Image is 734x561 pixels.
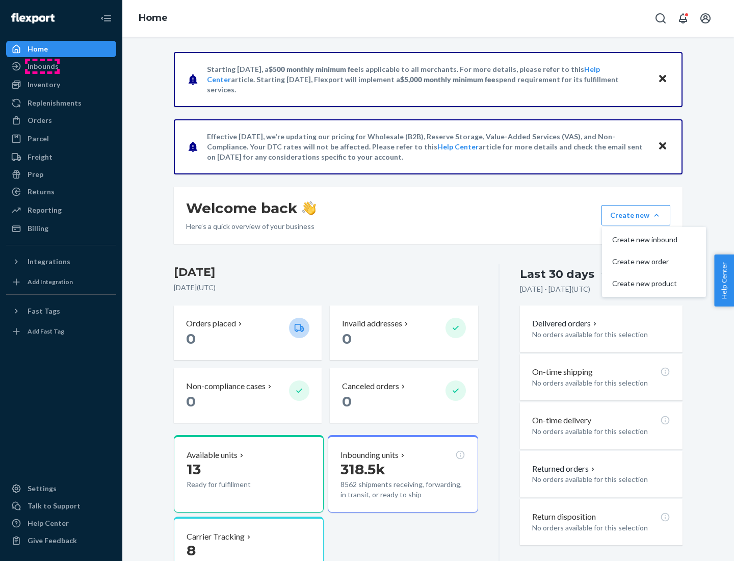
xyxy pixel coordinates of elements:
[28,327,64,336] div: Add Fast Tag
[604,251,704,273] button: Create new order
[342,318,402,329] p: Invalid addresses
[187,461,201,478] span: 13
[342,330,352,347] span: 0
[186,380,266,392] p: Non-compliance cases
[6,41,116,57] a: Home
[6,323,116,340] a: Add Fast Tag
[28,152,53,162] div: Freight
[612,280,677,287] span: Create new product
[612,236,677,243] span: Create new inbound
[437,142,479,151] a: Help Center
[28,44,48,54] div: Home
[28,205,62,215] div: Reporting
[532,318,599,329] button: Delivered orders
[532,474,670,484] p: No orders available for this selection
[6,58,116,74] a: Inbounds
[6,303,116,319] button: Fast Tags
[28,61,59,71] div: Inbounds
[6,202,116,218] a: Reporting
[604,273,704,295] button: Create new product
[186,330,196,347] span: 0
[6,112,116,129] a: Orders
[302,201,316,215] img: hand-wave emoji
[28,535,77,546] div: Give Feedback
[520,266,594,282] div: Last 30 days
[186,393,196,410] span: 0
[28,115,52,125] div: Orders
[6,149,116,165] a: Freight
[532,511,596,523] p: Return disposition
[187,542,196,559] span: 8
[342,393,352,410] span: 0
[532,523,670,533] p: No orders available for this selection
[6,498,116,514] a: Talk to Support
[532,366,593,378] p: On-time shipping
[532,415,591,426] p: On-time delivery
[604,229,704,251] button: Create new inbound
[11,13,55,23] img: Flexport logo
[532,426,670,437] p: No orders available for this selection
[186,318,236,329] p: Orders placed
[28,277,73,286] div: Add Integration
[96,8,116,29] button: Close Navigation
[6,532,116,549] button: Give Feedback
[28,187,55,197] div: Returns
[28,223,48,234] div: Billing
[28,257,70,267] div: Integrations
[6,274,116,290] a: Add Integration
[6,131,116,147] a: Parcel
[650,8,671,29] button: Open Search Box
[330,305,478,360] button: Invalid addresses 0
[186,199,316,217] h1: Welcome back
[187,531,245,543] p: Carrier Tracking
[601,205,670,225] button: Create newCreate new inboundCreate new orderCreate new product
[28,501,81,511] div: Talk to Support
[174,305,322,360] button: Orders placed 0
[28,98,82,108] div: Replenishments
[174,368,322,423] button: Non-compliance cases 0
[28,80,60,90] div: Inventory
[207,64,648,95] p: Starting [DATE], a is applicable to all merchants. For more details, please refer to this article...
[28,518,69,528] div: Help Center
[520,284,590,294] p: [DATE] - [DATE] ( UTC )
[340,461,385,478] span: 318.5k
[6,480,116,497] a: Settings
[695,8,716,29] button: Open account menu
[656,139,669,154] button: Close
[186,221,316,232] p: Here’s a quick overview of your business
[130,4,176,33] ol: breadcrumbs
[330,368,478,423] button: Canceled orders 0
[340,479,465,500] p: 8562 shipments receiving, forwarding, in transit, or ready to ship
[612,258,677,265] span: Create new order
[532,378,670,388] p: No orders available for this selection
[174,264,478,280] h3: [DATE]
[207,132,648,162] p: Effective [DATE], we're updating our pricing for Wholesale (B2B), Reserve Storage, Value-Added Se...
[6,76,116,93] a: Inventory
[6,166,116,183] a: Prep
[28,169,43,180] div: Prep
[139,12,168,23] a: Home
[174,283,478,293] p: [DATE] ( UTC )
[340,449,399,461] p: Inbounding units
[673,8,693,29] button: Open notifications
[656,72,669,87] button: Close
[28,134,49,144] div: Parcel
[714,254,734,307] button: Help Center
[269,65,358,73] span: $500 monthly minimum fee
[400,75,495,84] span: $5,000 monthly minimum fee
[28,306,60,316] div: Fast Tags
[6,515,116,531] a: Help Center
[342,380,399,392] p: Canceled orders
[187,449,238,461] p: Available units
[28,483,57,494] div: Settings
[6,184,116,200] a: Returns
[6,220,116,237] a: Billing
[532,463,597,475] button: Returned orders
[6,95,116,111] a: Replenishments
[174,435,324,513] button: Available units13Ready for fulfillment
[187,479,281,490] p: Ready for fulfillment
[6,253,116,270] button: Integrations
